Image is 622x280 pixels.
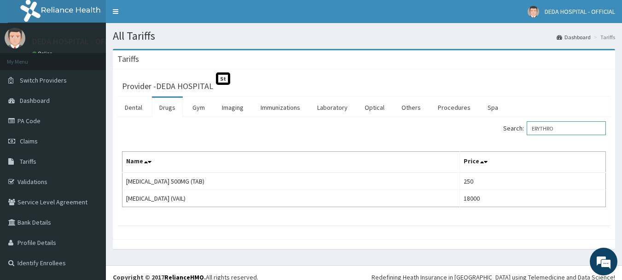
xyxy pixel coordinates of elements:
td: 18000 [459,190,605,207]
h3: Provider - DEDA HOSPITAL [122,82,213,90]
span: St [216,72,230,85]
input: Search: [527,121,606,135]
a: Imaging [215,98,251,117]
span: DEDA HOSPITAL - OFFICIAL [545,7,615,16]
a: Procedures [430,98,478,117]
div: Chat with us now [48,52,155,64]
span: Tariffs [20,157,36,166]
a: Others [394,98,428,117]
span: Claims [20,137,38,145]
a: Gym [185,98,212,117]
img: User Image [528,6,539,18]
a: Online [32,50,54,57]
a: Optical [357,98,392,117]
img: User Image [5,28,25,48]
span: Dashboard [20,96,50,105]
a: Dental [117,98,150,117]
div: Minimize live chat window [151,5,173,27]
textarea: Type your message and hit 'Enter' [5,184,175,216]
p: DEDA HOSPITAL - OFFICIAL [32,37,127,46]
a: Drugs [152,98,183,117]
a: Dashboard [557,33,591,41]
span: Switch Providers [20,76,67,84]
a: Laboratory [310,98,355,117]
li: Tariffs [592,33,615,41]
th: Name [122,152,460,173]
h3: Tariffs [117,55,139,63]
a: Spa [480,98,506,117]
a: Immunizations [253,98,308,117]
td: 250 [459,173,605,190]
td: [MEDICAL_DATA] (VAIL) [122,190,460,207]
td: [MEDICAL_DATA] 500MG (TAB) [122,173,460,190]
img: d_794563401_company_1708531726252_794563401 [17,46,37,69]
th: Price [459,152,605,173]
span: We're online! [53,82,127,175]
h1: All Tariffs [113,30,615,42]
label: Search: [503,121,606,135]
